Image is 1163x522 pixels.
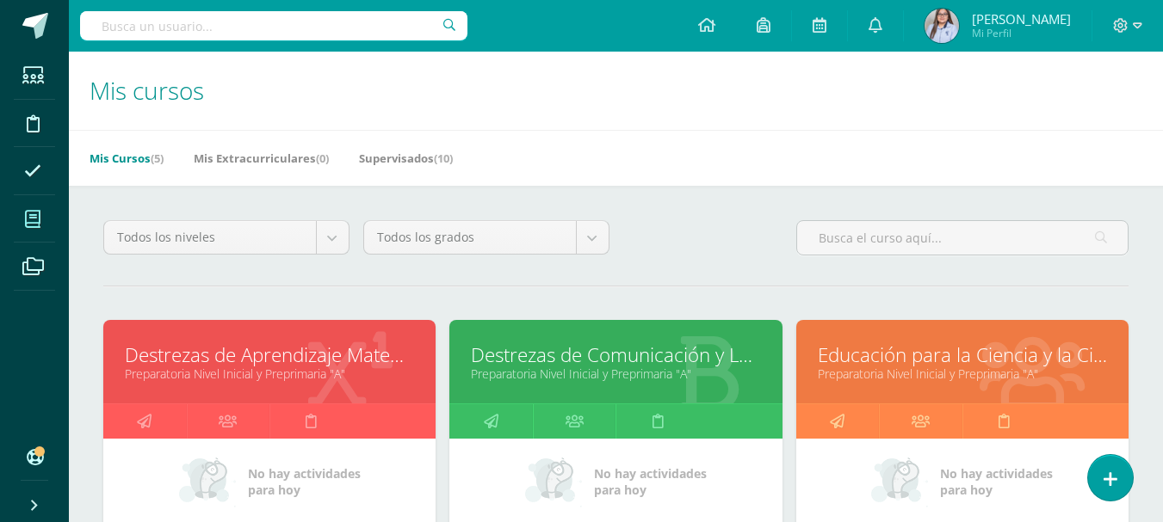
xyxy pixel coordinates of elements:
[797,221,1128,255] input: Busca el curso aquí...
[972,10,1071,28] span: [PERSON_NAME]
[194,144,329,172] a: Mis Extracurriculares(0)
[364,221,609,254] a: Todos los grados
[434,150,453,166] span: (10)
[972,26,1071,40] span: Mi Perfil
[925,9,959,43] img: da16aa7268928c216e3fa19f14060243.png
[359,144,453,172] a: Supervisados(10)
[125,341,414,368] a: Destrezas de Aprendizaje Matemático
[90,74,204,107] span: Mis cursos
[471,341,760,368] a: Destrezas de Comunicación y Lenguaje
[525,456,582,507] img: no_activities_small.png
[104,221,349,254] a: Todos los niveles
[80,11,467,40] input: Busca un usuario...
[594,465,707,498] span: No hay actividades para hoy
[248,465,361,498] span: No hay actividades para hoy
[871,456,928,507] img: no_activities_small.png
[471,365,760,382] a: Preparatoria Nivel Inicial y Preprimaria "A"
[316,150,329,166] span: (0)
[377,221,563,254] span: Todos los grados
[179,456,236,507] img: no_activities_small.png
[125,365,414,382] a: Preparatoria Nivel Inicial y Preprimaria "A"
[940,465,1053,498] span: No hay actividades para hoy
[818,341,1107,368] a: Educación para la Ciencia y la Ciudadanía
[90,144,164,172] a: Mis Cursos(5)
[818,365,1107,382] a: Preparatoria Nivel Inicial y Preprimaria "A"
[151,150,164,166] span: (5)
[117,221,303,254] span: Todos los niveles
